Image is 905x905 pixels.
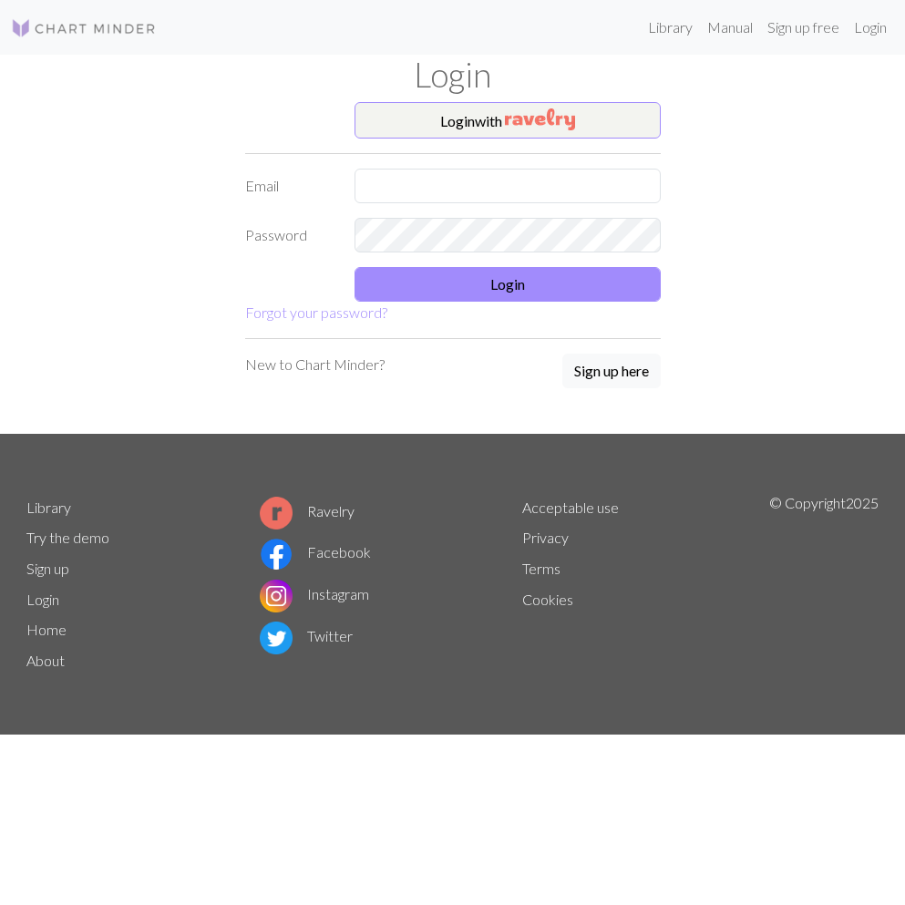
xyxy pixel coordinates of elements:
a: Terms [522,560,560,577]
button: Loginwith [355,102,661,139]
a: Facebook [260,543,371,560]
a: Twitter [260,627,353,644]
a: Home [26,621,67,638]
button: Login [355,267,661,302]
img: Ravelry [505,108,575,130]
a: Library [26,499,71,516]
p: New to Chart Minder? [245,354,385,375]
label: Password [234,218,344,252]
a: Library [641,9,700,46]
a: Cookies [522,591,573,608]
img: Facebook logo [260,538,293,571]
a: Acceptable use [522,499,619,516]
a: Sign up [26,560,69,577]
img: Twitter logo [260,622,293,654]
a: Manual [700,9,760,46]
a: Forgot your password? [245,303,387,321]
a: Instagram [260,585,369,602]
label: Email [234,169,344,203]
img: Logo [11,17,157,39]
button: Sign up here [562,354,661,388]
a: Try the demo [26,529,109,546]
a: Sign up here [562,354,661,390]
img: Instagram logo [260,580,293,612]
img: Ravelry logo [260,497,293,530]
p: © Copyright 2025 [769,492,879,676]
h1: Login [15,55,890,95]
a: Login [26,591,59,608]
a: Login [847,9,894,46]
a: Sign up free [760,9,847,46]
a: Ravelry [260,502,355,519]
a: Privacy [522,529,569,546]
a: About [26,652,65,669]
